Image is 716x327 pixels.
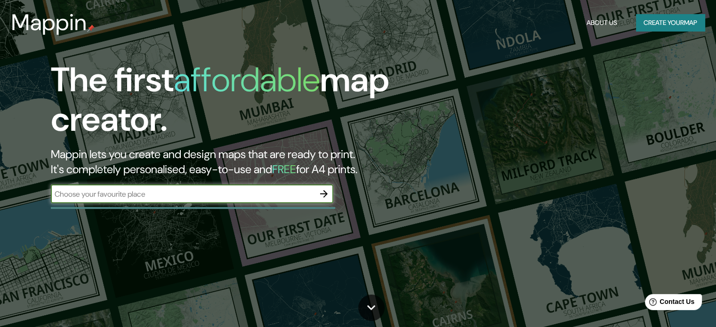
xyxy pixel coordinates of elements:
h3: Mappin [11,9,87,36]
h2: Mappin lets you create and design maps that are ready to print. It's completely personalised, eas... [51,147,409,177]
h1: affordable [174,58,320,102]
h5: FREE [272,162,296,176]
button: About Us [583,14,621,32]
input: Choose your favourite place [51,189,314,199]
button: Create yourmap [636,14,705,32]
h1: The first map creator. [51,60,409,147]
iframe: Help widget launcher [632,290,706,317]
img: mappin-pin [87,24,95,32]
